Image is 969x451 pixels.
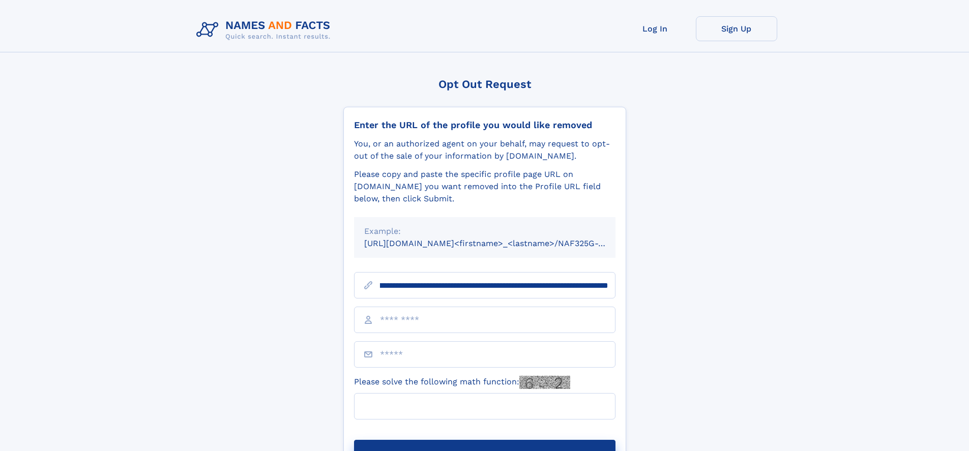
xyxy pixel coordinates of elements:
[364,238,635,248] small: [URL][DOMAIN_NAME]<firstname>_<lastname>/NAF325G-xxxxxxxx
[696,16,777,41] a: Sign Up
[354,138,615,162] div: You, or an authorized agent on your behalf, may request to opt-out of the sale of your informatio...
[354,376,570,389] label: Please solve the following math function:
[343,78,626,91] div: Opt Out Request
[614,16,696,41] a: Log In
[354,119,615,131] div: Enter the URL of the profile you would like removed
[354,168,615,205] div: Please copy and paste the specific profile page URL on [DOMAIN_NAME] you want removed into the Pr...
[364,225,605,237] div: Example:
[192,16,339,44] img: Logo Names and Facts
